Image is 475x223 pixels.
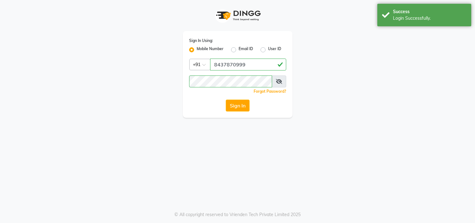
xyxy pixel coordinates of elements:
button: Sign In [226,100,250,111]
input: Username [189,75,272,87]
div: Success [393,8,467,15]
label: User ID [268,46,281,54]
label: Email ID [239,46,253,54]
label: Mobile Number [197,46,224,54]
input: Username [210,59,286,70]
label: Sign In Using: [189,38,213,44]
a: Forgot Password? [254,89,286,94]
img: logo1.svg [213,6,263,25]
div: Login Successfully. [393,15,467,22]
